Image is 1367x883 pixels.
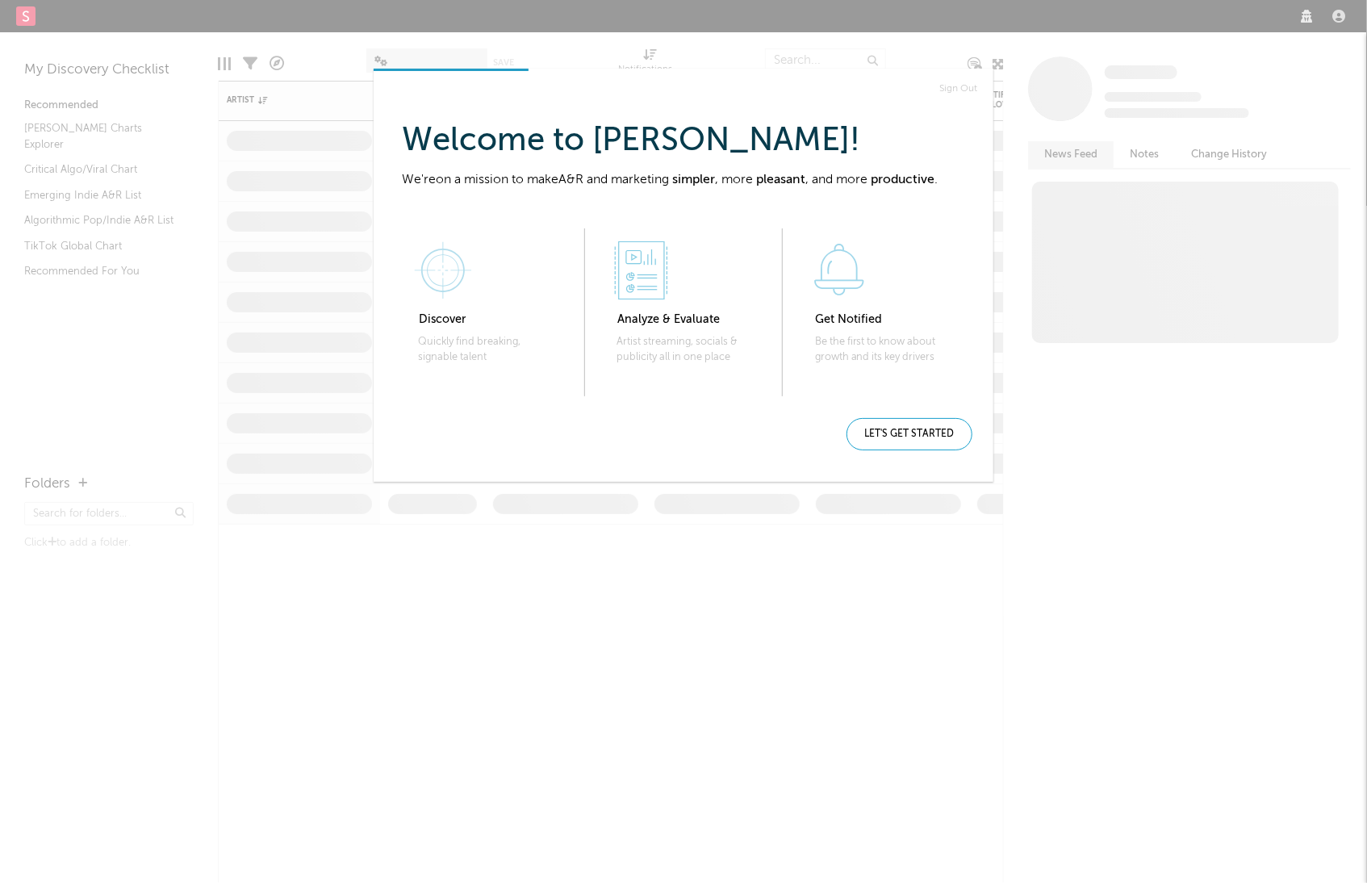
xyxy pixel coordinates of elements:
span: simpler [672,174,715,186]
p: We're on a mission to make A&R and marketing , more , and more . [402,170,980,190]
p: Analyze & Evaluate [612,306,767,335]
h3: Welcome to [PERSON_NAME] ! [402,125,980,157]
p: Be the first to know about growth and its key drivers [811,334,966,365]
span: productive [871,174,934,186]
p: Discover [414,306,569,335]
span: pleasant [756,174,805,186]
a: Sign Out [939,79,977,98]
p: Get Notified [811,306,966,335]
p: Quickly find breaking, signable talent [414,334,569,365]
div: Let's get started [847,418,972,450]
p: Artist streaming, socials & publicity all in one place [612,334,767,365]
